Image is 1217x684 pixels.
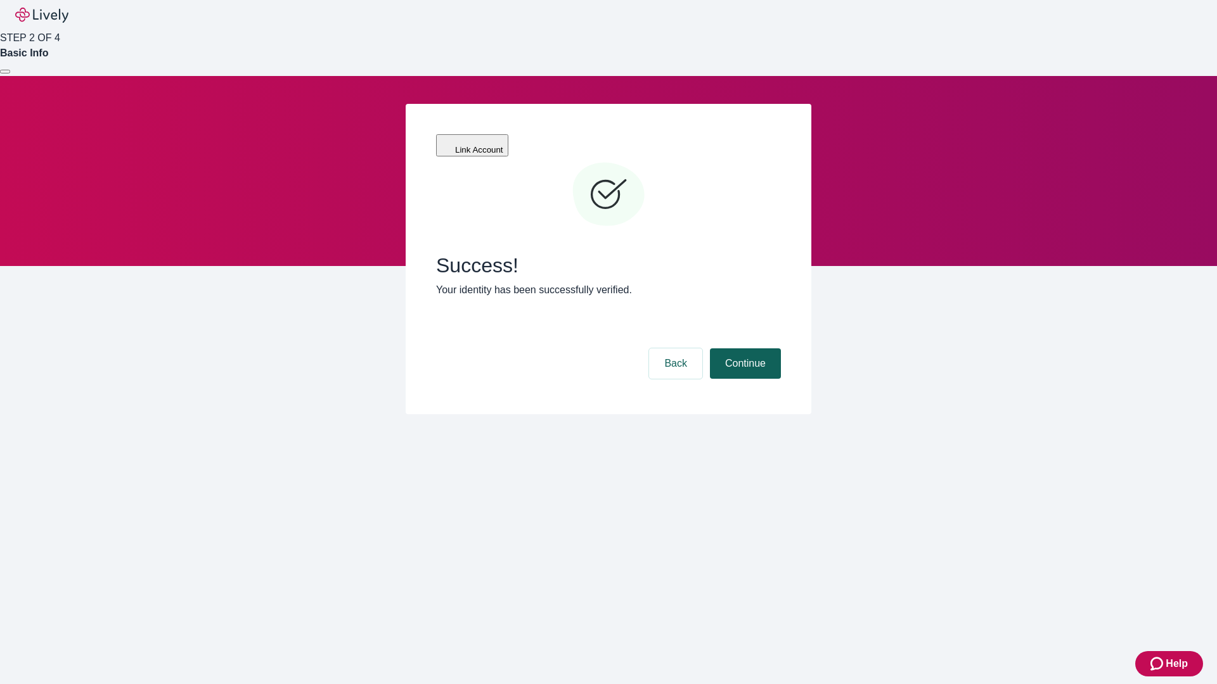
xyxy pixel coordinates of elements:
img: Lively [15,8,68,23]
span: Success! [436,253,781,277]
p: Your identity has been successfully verified. [436,282,781,298]
svg: Zendesk support icon [1150,656,1166,671]
button: Continue [710,348,781,379]
span: Help [1166,656,1188,671]
svg: Checkmark icon [570,157,647,233]
button: Back [649,348,702,379]
button: Zendesk support iconHelp [1135,651,1203,676]
button: Link Account [436,134,508,156]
